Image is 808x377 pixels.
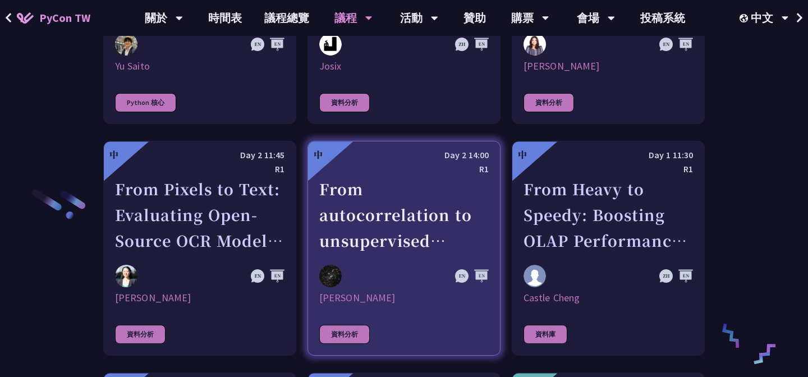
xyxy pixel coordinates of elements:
[115,93,176,112] div: Python 核心
[524,59,693,73] div: [PERSON_NAME]
[17,12,34,24] img: Home icon of PyCon TW 2025
[103,141,296,356] a: 中 Day 2 11:45 R1 From Pixels to Text: Evaluating Open-Source OCR Models on Japanese Medical Docum...
[740,14,751,22] img: Locale Icon
[319,33,342,56] img: Josix
[115,162,284,176] div: R1
[115,148,284,162] div: Day 2 11:45
[115,291,284,305] div: [PERSON_NAME]
[314,148,323,162] div: 中
[524,162,693,176] div: R1
[524,291,693,305] div: Castle Cheng
[524,176,693,254] div: From Heavy to Speedy: Boosting OLAP Performance with Spark Variant Shredding
[319,59,489,73] div: Josix
[524,148,693,162] div: Day 1 11:30
[115,325,166,344] div: 資料分析
[39,10,90,26] span: PyCon TW
[115,59,284,73] div: Yu Saito
[319,265,342,288] img: David Mikolas
[307,141,501,356] a: 中 Day 2 14:00 R1 From autocorrelation to unsupervised learning; searching for aperiodic tilings (...
[6,4,102,32] a: PyCon TW
[115,33,137,56] img: Yu Saito
[512,141,705,356] a: 中 Day 1 11:30 R1 From Heavy to Speedy: Boosting OLAP Performance with Spark Variant Shredding Cas...
[319,291,489,305] div: [PERSON_NAME]
[524,93,574,112] div: 資料分析
[109,148,118,162] div: 中
[319,93,370,112] div: 資料分析
[115,176,284,254] div: From Pixels to Text: Evaluating Open-Source OCR Models on Japanese Medical Documents
[518,148,527,162] div: 中
[524,325,567,344] div: 資料庫
[319,148,489,162] div: Day 2 14:00
[115,265,137,287] img: Bing Wang
[319,176,489,254] div: From autocorrelation to unsupervised learning; searching for aperiodic tilings (quasicrystals) in...
[319,162,489,176] div: R1
[319,325,370,344] div: 資料分析
[524,33,546,56] img: Chantal Pino
[524,265,546,287] img: Castle Cheng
